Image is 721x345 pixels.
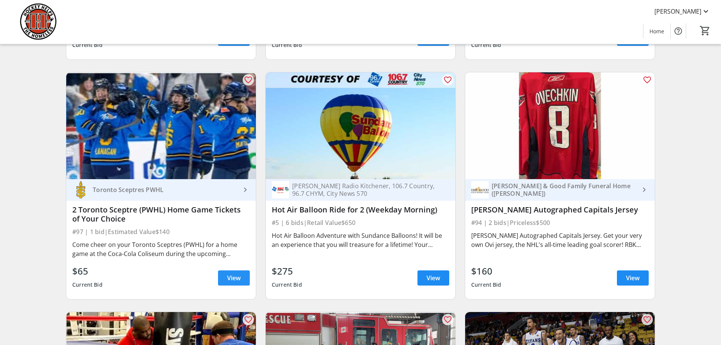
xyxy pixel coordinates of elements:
div: #97 | 1 bid | Estimated Value $140 [72,226,250,237]
div: Current Bid [72,278,103,292]
button: [PERSON_NAME] [648,5,716,17]
img: Toronto Sceptres PWHL [72,181,90,198]
div: $160 [471,264,501,278]
mat-icon: favorite_outline [244,315,253,324]
div: [PERSON_NAME] Autographed Capitals Jersey. Get your very own Ovi jersey, the NHL's all-time leadi... [471,231,649,249]
a: View [617,270,649,286]
div: [PERSON_NAME] Autographed Capitals Jersey [471,205,649,214]
a: Home [643,24,670,38]
div: Current Bid [72,38,103,52]
span: View [427,273,440,283]
a: View [417,270,449,286]
a: Toronto Sceptres PWHLToronto Sceptres PWHL [66,179,256,201]
img: Erb & Good Family Funeral Home (Mark Erb) [471,181,489,198]
img: Alexander Ovechkin Autographed Capitals Jersey [465,72,655,179]
div: Current Bid [471,38,501,52]
div: 2 Toronto Sceptre (PWHL) Home Game Tickets of Your Choice [72,205,250,223]
mat-icon: favorite_outline [643,315,652,324]
div: $275 [272,264,302,278]
a: View [218,31,250,46]
a: Erb & Good Family Funeral Home (Mark Erb)[PERSON_NAME] & Good Family Funeral Home ([PERSON_NAME]) [465,179,655,201]
a: View [617,31,649,46]
div: [PERSON_NAME] Radio Kitchener, 106.7 Country, 96.7 CHYM, City News 570 [289,182,440,197]
a: View [417,31,449,46]
div: Hot Air Balloon Ride for 2 (Weekday Morning) [272,205,449,214]
mat-icon: favorite_outline [443,315,452,324]
div: Toronto Sceptres PWHL [90,186,241,194]
div: Current Bid [471,278,501,292]
span: [PERSON_NAME] [654,7,701,16]
div: #94 | 2 bids | Priceless $500 [471,217,649,228]
div: Current Bid [272,278,302,292]
div: [PERSON_NAME] & Good Family Funeral Home ([PERSON_NAME]) [489,182,640,197]
mat-icon: keyboard_arrow_right [241,185,250,194]
img: 2 Toronto Sceptre (PWHL) Home Game Tickets of Your Choice [66,72,256,179]
mat-icon: favorite_outline [443,75,452,84]
div: #5 | 6 bids | Retail Value $650 [272,217,449,228]
span: View [227,273,241,283]
img: Hot Air Balloon Ride for 2 (Weekday Morning) [266,72,455,179]
a: View [218,270,250,286]
div: Hot Air Balloon Adventure with Sundance Balloons! It will be an experience that you will treasure... [272,231,449,249]
button: Help [671,23,686,39]
mat-icon: favorite_outline [244,75,253,84]
mat-icon: favorite_outline [643,75,652,84]
div: Current Bid [272,38,302,52]
img: Rogers Radio Kitchener, 106.7 Country, 96.7 CHYM, City News 570 [272,181,289,198]
span: View [626,273,640,283]
div: $65 [72,264,103,278]
div: Come cheer on your Toronto Sceptres (PWHL) for a home game at the Coca-Cola Coliseum during the u... [72,240,250,258]
mat-icon: keyboard_arrow_right [640,185,649,194]
img: Hockey Helps the Homeless's Logo [5,3,72,41]
span: Home [649,27,664,35]
button: Cart [698,24,712,37]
